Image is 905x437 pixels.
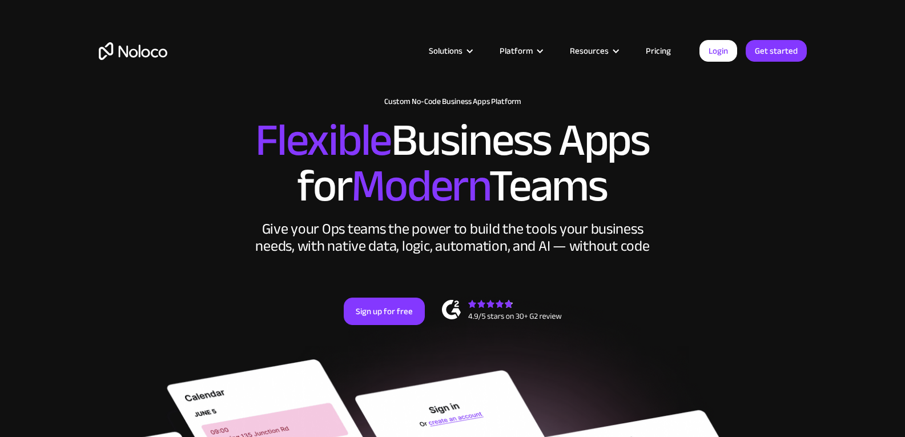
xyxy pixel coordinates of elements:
div: Solutions [415,43,485,58]
div: Platform [485,43,556,58]
div: Resources [570,43,609,58]
a: Get started [746,40,807,62]
a: Sign up for free [344,298,425,325]
a: Pricing [632,43,685,58]
span: Flexible [255,98,391,183]
a: home [99,42,167,60]
div: Solutions [429,43,462,58]
div: Platform [500,43,533,58]
div: Resources [556,43,632,58]
div: Give your Ops teams the power to build the tools your business needs, with native data, logic, au... [253,220,653,255]
span: Modern [351,143,489,228]
a: Login [699,40,737,62]
h2: Business Apps for Teams [99,118,807,209]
